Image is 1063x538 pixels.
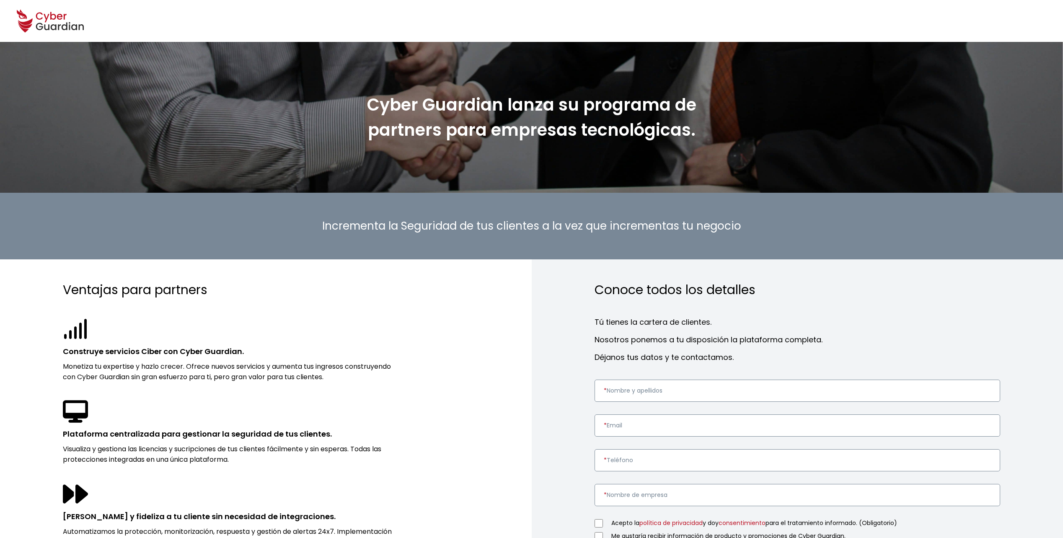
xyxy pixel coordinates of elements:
h4: Nosotros ponemos a tu disposición la plataforma completa. [595,334,1001,345]
h2: Incrementa la Seguridad de tus clientes a la vez que incrementas tu negocio [280,193,783,259]
label: Acepto la y doy para el tratamiento informado. (Obligatorio) [611,519,1001,528]
h4: Tú tienes la cartera de clientes. [595,316,1001,328]
p: Visualiza y gestiona las licencias y sucripciones de tus clientes fácilmente y sin esperas. Todas... [63,444,398,465]
strong: Construye servicios Ciber con Cyber Guardian. [63,346,244,357]
input: Introduce un número de teléfono válido. [595,449,1001,471]
strong: Plataforma centralizada para gestionar la seguridad de tus clientes. [63,429,332,439]
strong: [PERSON_NAME] y fideliza a tu cliente sin necesidad de integraciones. [63,511,336,522]
a: consentimiento [719,519,766,527]
p: Monetiza tu expertise y hazlo crecer. Ofrece nuevos servicios y aumenta tus ingresos construyendo... [63,361,398,382]
h3: Conoce todos los detalles [595,280,1001,300]
a: política de privacidad [639,519,703,527]
h3: Ventajas para partners [63,280,469,300]
h4: Déjanos tus datos y te contactamos. [595,352,1001,363]
strong: Cyber Guardian lanza su programa de partners para empresas tecnológicas. [367,93,696,142]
